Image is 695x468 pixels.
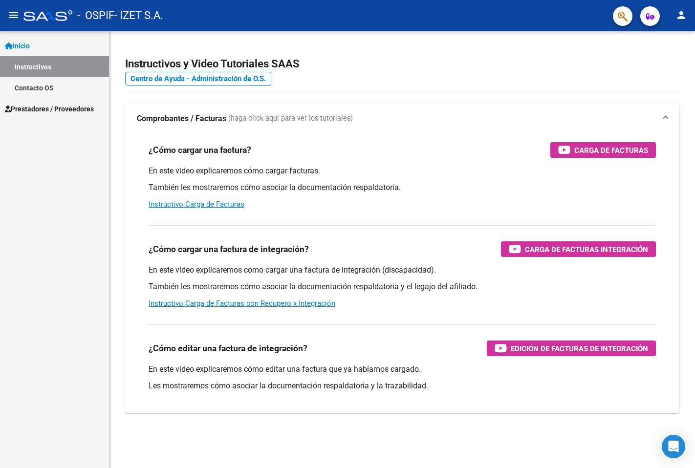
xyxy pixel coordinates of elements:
[5,104,94,114] span: Prestadores / Proveedores
[149,265,656,276] p: En este video explicaremos cómo cargar una factura de integración (discapacidad).
[525,243,648,255] span: Carga de Facturas Integración
[149,381,656,391] p: Les mostraremos cómo asociar la documentación respaldatoria y la trazabilidad.
[550,142,656,158] button: Carga de Facturas
[149,281,656,292] p: También les mostraremos cómo asociar la documentación respaldatoria y el legajo del afiliado.
[511,342,648,355] span: Edición de Facturas de integración
[149,341,307,355] h3: ¿Cómo editar una factura de integración?
[149,200,244,209] a: Instructivo Carga de Facturas
[149,182,656,193] p: También les mostraremos cómo asociar la documentación respaldatoria.
[574,144,648,156] span: Carga de Facturas
[149,364,656,375] p: En este video explicaremos cómo editar una factura que ya habíamos cargado.
[149,166,656,176] p: En este video explicaremos cómo cargar facturas.
[125,103,679,134] mat-expansion-panel-header: Comprobantes / Facturas (haga click aquí para ver los tutoriales)
[125,55,679,73] h2: Instructivos y Video Tutoriales SAAS
[149,242,309,256] h3: ¿Cómo cargar una factura de integración?
[662,435,685,458] div: Open Intercom Messenger
[675,9,687,21] mat-icon: person
[487,340,656,356] button: Edición de Facturas de integración
[114,5,163,26] span: - IZET S.A.
[125,134,679,413] div: Comprobantes / Facturas (haga click aquí para ver los tutoriales)
[228,113,353,124] span: (haga click aquí para ver los tutoriales)
[125,72,271,85] a: Centro de Ayuda - Administración de O.S.
[5,41,30,51] span: Inicio
[137,113,226,124] strong: Comprobantes / Facturas
[149,143,251,157] h3: ¿Cómo cargar una factura?
[149,299,335,308] a: Instructivo Carga de Facturas con Recupero x Integración
[77,5,114,26] span: - OSPIF
[501,241,656,257] button: Carga de Facturas Integración
[8,9,20,21] mat-icon: menu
